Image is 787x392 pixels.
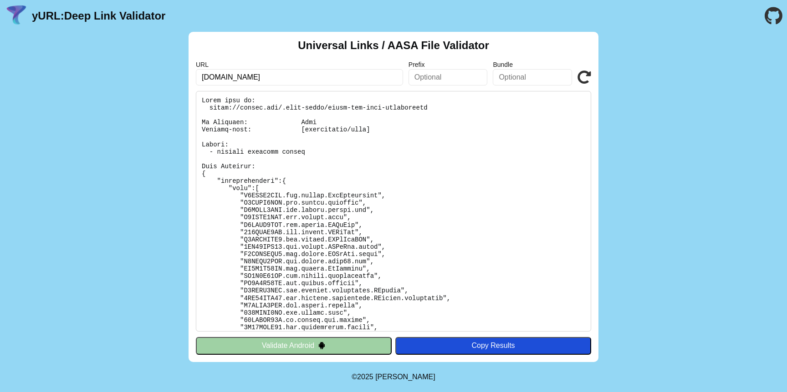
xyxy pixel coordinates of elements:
[395,337,591,354] button: Copy Results
[493,61,572,68] label: Bundle
[196,69,403,85] input: Required
[400,342,587,350] div: Copy Results
[196,337,392,354] button: Validate Android
[196,91,591,332] pre: Lorem ipsu do: sitam://consec.adi/.elit-seddo/eiusm-tem-inci-utlaboreetd Ma Aliquaen: Admi Veniam...
[409,69,488,85] input: Optional
[5,4,28,28] img: yURL Logo
[409,61,488,68] label: Prefix
[298,39,489,52] h2: Universal Links / AASA File Validator
[375,373,435,381] a: Michael Ibragimchayev's Personal Site
[32,10,165,22] a: yURL:Deep Link Validator
[196,61,403,68] label: URL
[318,342,326,349] img: droidIcon.svg
[357,373,373,381] span: 2025
[352,362,435,392] footer: ©
[493,69,572,85] input: Optional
